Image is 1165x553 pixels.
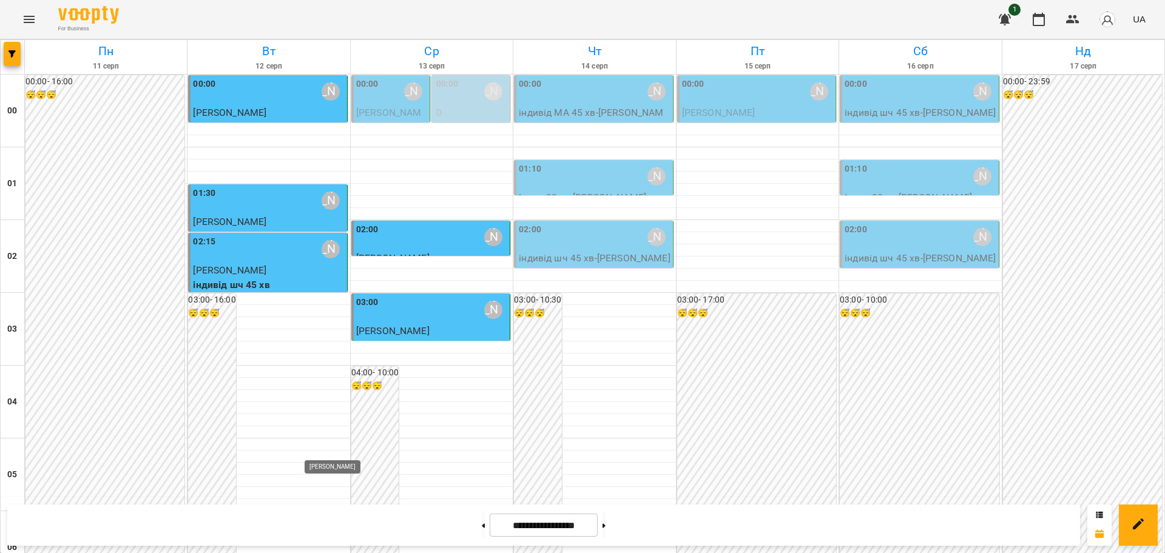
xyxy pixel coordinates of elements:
div: Вовк Галина [647,82,666,101]
label: 00:00 [519,78,541,91]
h6: Пт [678,42,837,61]
h6: 😴😴😴 [188,307,235,320]
img: avatar_s.png [1099,11,1116,28]
label: 00:00 [682,78,704,91]
div: Вовк Галина [810,82,828,101]
h6: Чт [515,42,674,61]
label: 02:15 [193,235,215,249]
div: Вовк Галина [973,167,991,186]
div: Вовк Галина [484,228,502,246]
div: Вовк Галина [484,82,502,101]
h6: 17 серп [1004,61,1163,72]
label: 02:00 [845,223,867,236]
h6: 00 [7,104,17,118]
p: індивід МА 45 хв [682,120,833,135]
h6: 03:00 - 10:30 [514,293,561,307]
h6: 03:00 - 10:00 [840,293,999,307]
p: Індив 30 хв - [PERSON_NAME] [519,190,670,205]
div: Вовк Галина [322,240,340,258]
p: індивід МА 45 хв [356,338,507,353]
span: 1 [1008,4,1021,16]
h6: 04 [7,395,17,409]
h6: 😴😴😴 [351,380,399,393]
label: 01:30 [193,187,215,200]
h6: Сб [841,42,999,61]
span: [PERSON_NAME] [193,107,266,118]
h6: 12 серп [189,61,348,72]
h6: 00:00 - 16:00 [25,75,184,89]
span: [PERSON_NAME] [682,107,755,118]
div: Вовк Галина [647,167,666,186]
label: 02:00 [519,223,541,236]
label: 02:00 [356,223,379,236]
span: [PERSON_NAME] [356,107,422,133]
h6: Вт [189,42,348,61]
h6: 😴😴😴 [25,89,184,102]
label: 00:00 [436,78,459,91]
h6: 04:00 - 10:00 [351,366,399,380]
span: For Business [58,25,119,33]
h6: Нд [1004,42,1163,61]
p: індивід шч 45 хв [193,229,344,244]
p: Індив 30 хв - [PERSON_NAME] [845,190,996,205]
span: [PERSON_NAME] [193,216,266,227]
p: індивід шч 45 хв - [PERSON_NAME] [845,106,996,120]
h6: 02 [7,250,17,263]
div: Вовк Галина [973,228,991,246]
span: [PERSON_NAME] [193,264,266,276]
h6: Пн [27,42,185,61]
h6: 😴😴😴 [1003,89,1162,102]
h6: 13 серп [353,61,511,72]
div: Вовк Галина [404,82,422,101]
div: Вовк Галина [973,82,991,101]
h6: 03 [7,323,17,336]
p: індивід МА 45 хв [193,120,344,135]
h6: 03:00 - 17:00 [677,293,836,307]
label: 00:00 [356,78,379,91]
h6: 15 серп [678,61,837,72]
label: 03:00 [356,296,379,309]
label: 01:10 [845,163,867,176]
div: Вовк Галина [322,82,340,101]
label: 00:00 [193,78,215,91]
p: індивід МА 45 хв - [PERSON_NAME] [519,106,670,134]
h6: 😴😴😴 [677,307,836,320]
label: 00:00 [845,78,867,91]
img: Voopty Logo [58,6,119,24]
h6: 05 [7,468,17,481]
p: 0 [436,106,507,120]
h6: 16 серп [841,61,999,72]
button: Menu [15,5,44,34]
p: індивід шч 45 хв [193,278,344,292]
span: [PERSON_NAME] [356,252,430,264]
h6: Ср [353,42,511,61]
span: [PERSON_NAME] [356,325,430,337]
div: Вовк Галина [647,228,666,246]
h6: 😴😴😴 [840,307,999,320]
label: 01:10 [519,163,541,176]
div: Вовк Галина [322,192,340,210]
h6: 01 [7,177,17,190]
h6: 😴😴😴 [514,307,561,320]
div: Вовк Галина [484,301,502,319]
span: UA [1133,13,1146,25]
p: індивід шч 45 хв - [PERSON_NAME] [519,251,670,266]
h6: 11 серп [27,61,185,72]
button: UA [1128,8,1150,30]
p: індивід шч 45 хв - [PERSON_NAME] [845,251,996,266]
h6: 14 серп [515,61,674,72]
h6: 03:00 - 16:00 [188,293,235,307]
p: індивід шч 45 хв ([PERSON_NAME]) [436,120,507,163]
h6: 00:00 - 23:59 [1003,75,1162,89]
